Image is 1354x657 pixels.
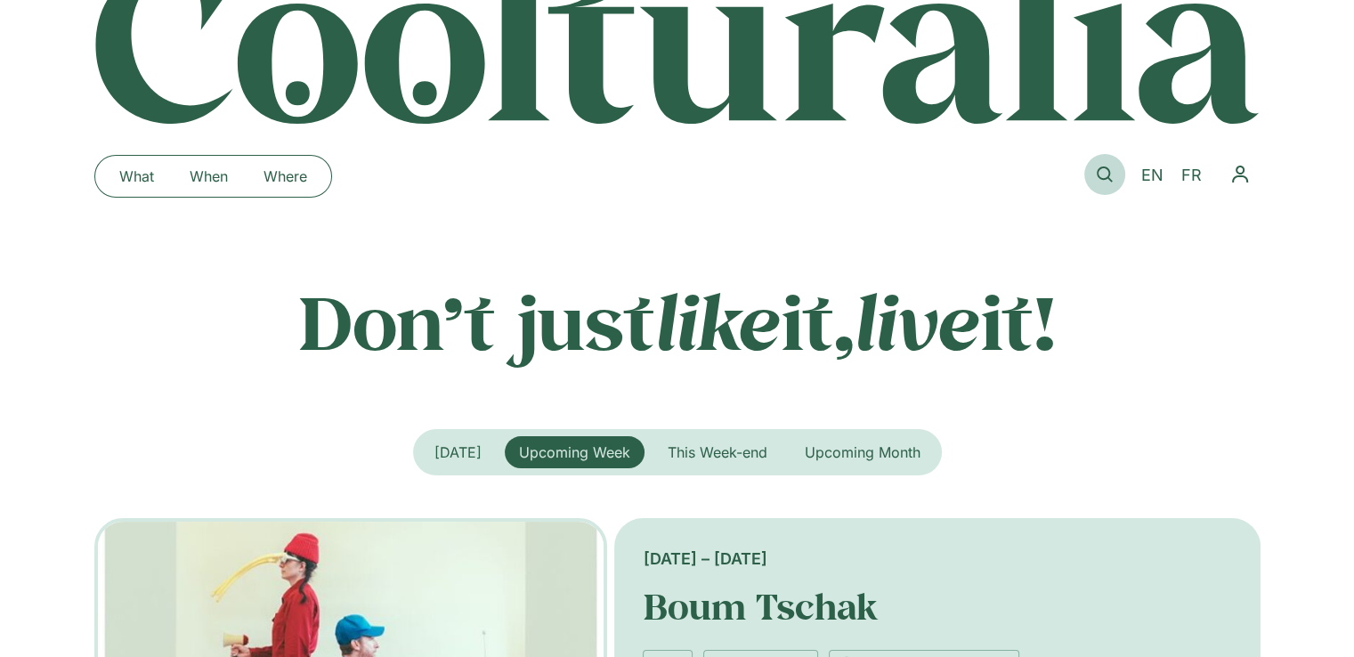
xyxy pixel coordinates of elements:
[434,443,482,461] span: [DATE]
[101,162,172,191] a: What
[1132,163,1172,189] a: EN
[246,162,325,191] a: Where
[519,443,630,461] span: Upcoming Week
[655,272,782,370] em: like
[668,443,767,461] span: This Week-end
[805,443,920,461] span: Upcoming Month
[94,277,1261,366] p: Don’t just it, it!
[1220,154,1261,195] button: Menu Toggle
[643,547,1231,571] div: [DATE] – [DATE]
[172,162,246,191] a: When
[855,272,981,370] em: live
[1141,166,1163,184] span: EN
[1181,166,1202,184] span: FR
[1220,154,1261,195] nav: Menu
[643,583,876,629] a: Boum Tschak
[101,162,325,191] nav: Menu
[1172,163,1211,189] a: FR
